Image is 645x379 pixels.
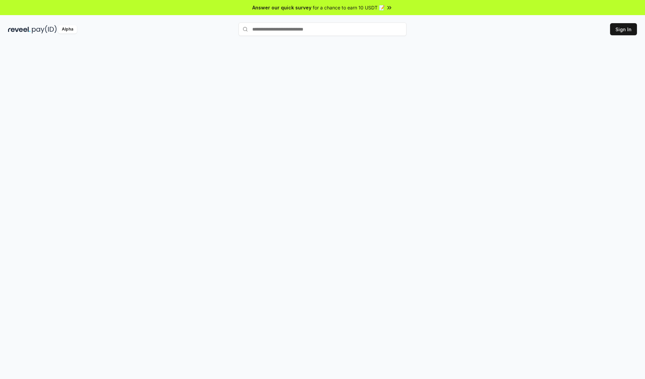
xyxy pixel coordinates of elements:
div: Alpha [58,25,77,34]
span: for a chance to earn 10 USDT 📝 [313,4,385,11]
img: pay_id [32,25,57,34]
button: Sign In [610,23,637,35]
span: Answer our quick survey [252,4,311,11]
img: reveel_dark [8,25,31,34]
